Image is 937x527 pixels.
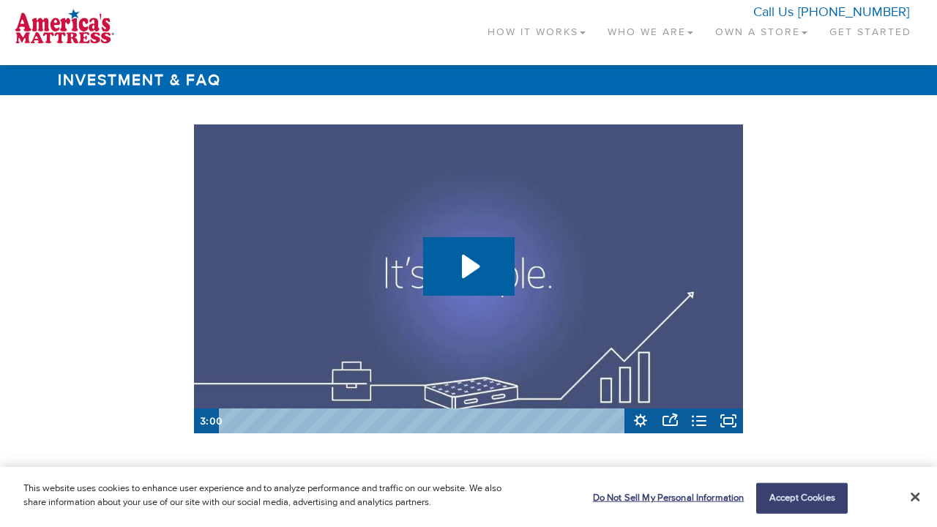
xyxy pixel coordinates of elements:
[753,4,794,20] span: Call Us
[423,237,515,296] button: Play Video: AmMatt Sleep Simple Intro Video
[477,7,597,51] a: How It Works
[714,408,743,433] button: Fullscreen
[51,65,886,95] h1: Investment & FAQ
[586,484,744,513] button: Do Not Sell My Personal Information
[911,490,919,504] button: Close
[226,408,619,433] div: Playbar
[23,482,515,510] p: This website uses cookies to enhance user experience and to analyze performance and traffic on ou...
[626,408,655,433] button: Show settings menu
[655,408,684,433] button: Open sharing menu
[818,7,922,51] a: Get Started
[756,483,848,514] button: Accept Cookies
[684,408,714,433] button: Open chapters
[15,7,114,44] img: logo
[798,4,909,20] a: [PHONE_NUMBER]
[194,124,743,433] img: Video Thumbnail
[704,7,818,51] a: Own a Store
[597,7,704,51] a: Who We Are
